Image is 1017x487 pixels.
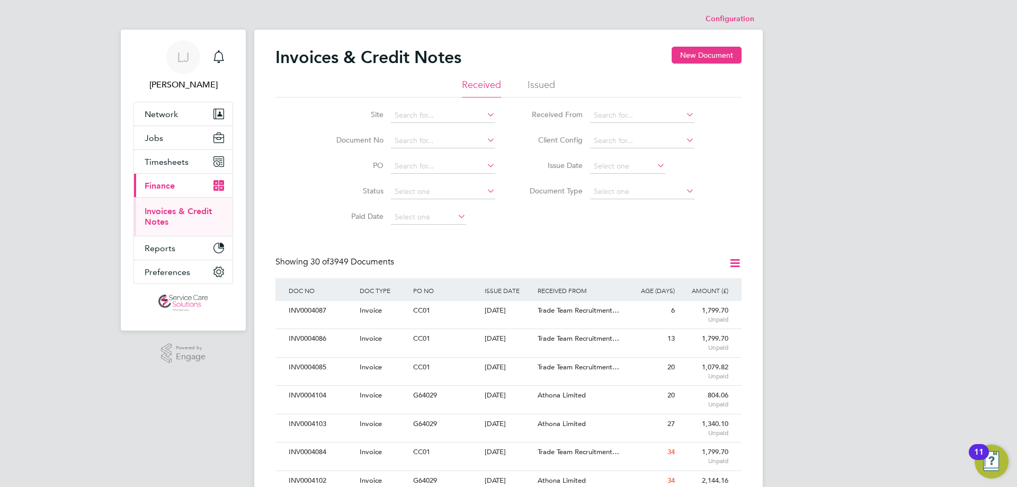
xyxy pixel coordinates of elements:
span: Unpaid [680,457,728,465]
span: Jobs [145,133,163,143]
span: 27 [667,419,675,428]
span: Trade Team Recruitment… [538,334,619,343]
div: PO NO [411,278,481,303]
span: Reports [145,243,175,253]
div: INV0004104 [286,386,357,405]
span: Invoice [360,447,382,456]
span: Lucy Jolley [133,78,233,91]
label: Received From [522,110,583,119]
div: [DATE] [482,358,536,377]
div: DOC TYPE [357,278,411,303]
li: Configuration [706,8,754,30]
div: AGE (DAYS) [624,278,677,303]
span: 20 [667,391,675,400]
span: Trade Team Recruitment… [538,306,619,315]
label: Document Type [522,186,583,196]
span: CC01 [413,447,430,456]
img: servicecare-logo-retina.png [158,295,208,312]
div: [DATE] [482,442,536,462]
a: Powered byEngage [161,343,206,364]
span: Unpaid [680,343,728,352]
span: CC01 [413,334,430,343]
span: 34 [667,476,675,485]
button: Finance [134,174,233,197]
input: Select one [590,184,694,199]
div: 1,799.70 [677,329,731,357]
div: ISSUE DATE [482,278,536,303]
span: 30 of [310,256,329,267]
button: Network [134,102,233,126]
a: LJ[PERSON_NAME] [133,40,233,91]
div: 804.06 [677,386,731,413]
nav: Main navigation [121,30,246,331]
li: Received [462,78,501,98]
div: INV0004086 [286,329,357,349]
span: Finance [145,181,175,191]
div: 1,079.82 [677,358,731,385]
a: Invoices & Credit Notes [145,206,212,227]
button: Reports [134,236,233,260]
span: 13 [667,334,675,343]
input: Search for... [590,134,694,148]
span: 20 [667,362,675,371]
span: Athona Limited [538,476,586,485]
div: [DATE] [482,301,536,321]
span: Invoice [360,306,382,315]
input: Search for... [391,108,495,123]
span: Athona Limited [538,391,586,400]
div: [DATE] [482,386,536,405]
span: Unpaid [680,400,728,409]
label: Status [323,186,383,196]
div: 11 [974,452,984,466]
span: Trade Team Recruitment… [538,447,619,456]
div: [DATE] [482,414,536,434]
input: Select one [391,210,466,225]
button: Preferences [134,260,233,284]
span: Invoice [360,362,382,371]
span: Powered by [176,343,206,352]
span: Unpaid [680,372,728,380]
span: 3949 Documents [310,256,394,267]
span: CC01 [413,362,430,371]
div: INV0004103 [286,414,357,434]
span: G64029 [413,391,437,400]
label: Client Config [522,135,583,145]
div: Showing [275,256,396,268]
span: LJ [177,50,190,64]
div: INV0004087 [286,301,357,321]
input: Search for... [391,159,495,174]
span: G64029 [413,419,437,428]
div: Finance [134,197,233,236]
div: DOC NO [286,278,357,303]
span: Unpaid [680,315,728,324]
div: RECEIVED FROM [535,278,624,303]
label: PO [323,161,383,170]
div: 1,799.70 [677,442,731,470]
input: Search for... [391,134,495,148]
span: Unpaid [680,429,728,437]
label: Document No [323,135,383,145]
div: INV0004084 [286,442,357,462]
input: Select one [391,184,495,199]
span: Trade Team Recruitment… [538,362,619,371]
span: Athona Limited [538,419,586,428]
div: INV0004085 [286,358,357,377]
div: [DATE] [482,329,536,349]
span: G64029 [413,476,437,485]
span: 34 [667,447,675,456]
span: Invoice [360,391,382,400]
a: Go to home page [133,295,233,312]
span: CC01 [413,306,430,315]
button: New Document [672,47,742,64]
label: Site [323,110,383,119]
h2: Invoices & Credit Notes [275,47,461,68]
div: 1,340.10 [677,414,731,442]
button: Jobs [134,126,233,149]
input: Select one [590,159,665,174]
span: Invoice [360,419,382,428]
button: Timesheets [134,150,233,173]
button: Open Resource Center, 11 new notifications [975,445,1009,479]
span: Timesheets [145,157,189,167]
label: Issue Date [522,161,583,170]
input: Search for... [590,108,694,123]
